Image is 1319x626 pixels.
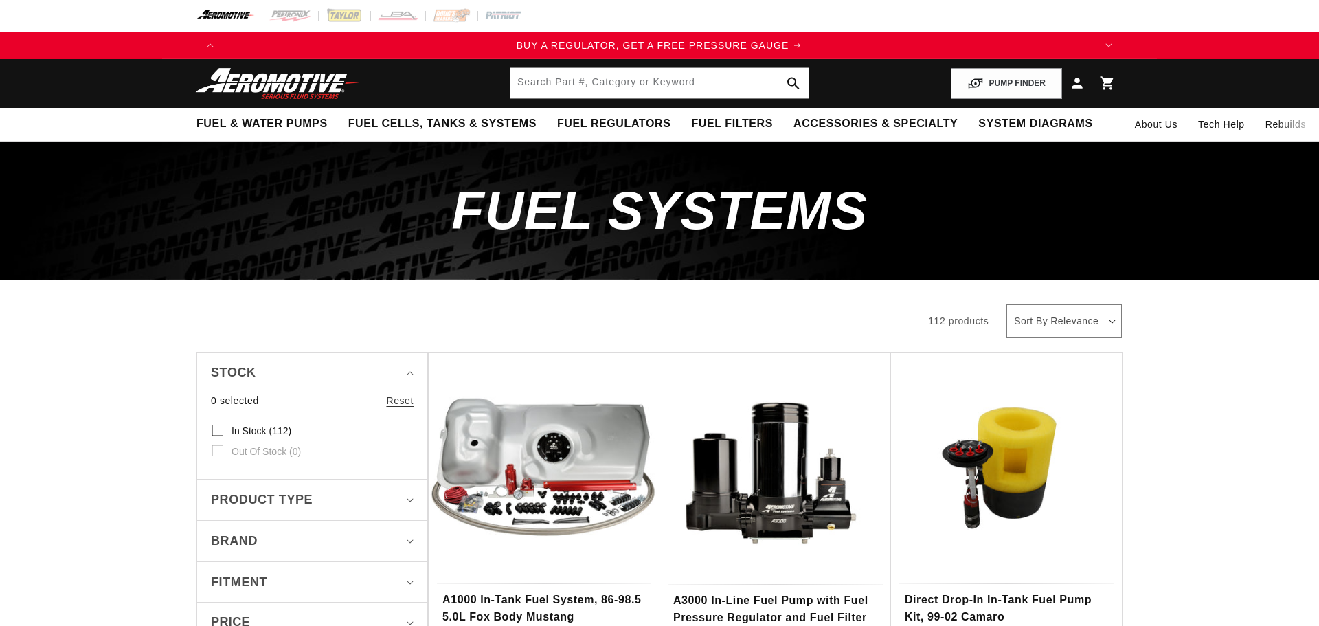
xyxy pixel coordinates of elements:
button: Translation missing: en.sections.announcements.next_announcement [1095,32,1123,59]
summary: System Diagrams [968,108,1103,140]
summary: Fuel & Water Pumps [186,108,338,140]
summary: Rebuilds [1255,108,1316,141]
a: Reset [386,393,414,408]
span: Stock [211,363,256,383]
img: Aeromotive [192,67,363,100]
span: Tech Help [1198,117,1245,132]
a: BUY A REGULATOR, GET A FREE PRESSURE GAUGE [224,38,1095,53]
span: BUY A REGULATOR, GET A FREE PRESSURE GAUGE [517,40,789,51]
div: Announcement [224,38,1095,53]
a: Direct Drop-In In-Tank Fuel Pump Kit, 99-02 Camaro [905,591,1108,626]
span: System Diagrams [978,117,1092,131]
span: Brand [211,531,258,551]
span: Fuel Filters [691,117,773,131]
span: Fitment [211,572,267,592]
span: Fuel Systems [451,180,867,241]
span: Fuel Regulators [557,117,670,131]
summary: Fuel Filters [681,108,783,140]
summary: Brand (0 selected) [211,521,414,561]
summary: Tech Help [1188,108,1255,141]
button: PUMP FINDER [951,68,1062,99]
span: Fuel Cells, Tanks & Systems [348,117,537,131]
span: Fuel & Water Pumps [196,117,328,131]
summary: Stock (0 selected) [211,353,414,393]
input: Search by Part Number, Category or Keyword [510,68,809,98]
span: About Us [1135,119,1177,130]
summary: Fuel Cells, Tanks & Systems [338,108,547,140]
span: In stock (112) [232,425,291,437]
a: A1000 In-Tank Fuel System, 86-98.5 5.0L Fox Body Mustang [442,591,646,626]
summary: Accessories & Specialty [783,108,968,140]
button: search button [778,68,809,98]
span: Out of stock (0) [232,445,301,458]
div: 1 of 4 [224,38,1095,53]
span: Accessories & Specialty [793,117,958,131]
summary: Fuel Regulators [547,108,681,140]
summary: Product type (0 selected) [211,480,414,520]
button: Translation missing: en.sections.announcements.previous_announcement [196,32,224,59]
span: 112 products [928,315,989,326]
summary: Fitment (0 selected) [211,562,414,603]
span: Product type [211,490,313,510]
slideshow-component: Translation missing: en.sections.announcements.announcement_bar [162,32,1157,59]
span: Rebuilds [1265,117,1306,132]
span: 0 selected [211,393,259,408]
a: About Us [1125,108,1188,141]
